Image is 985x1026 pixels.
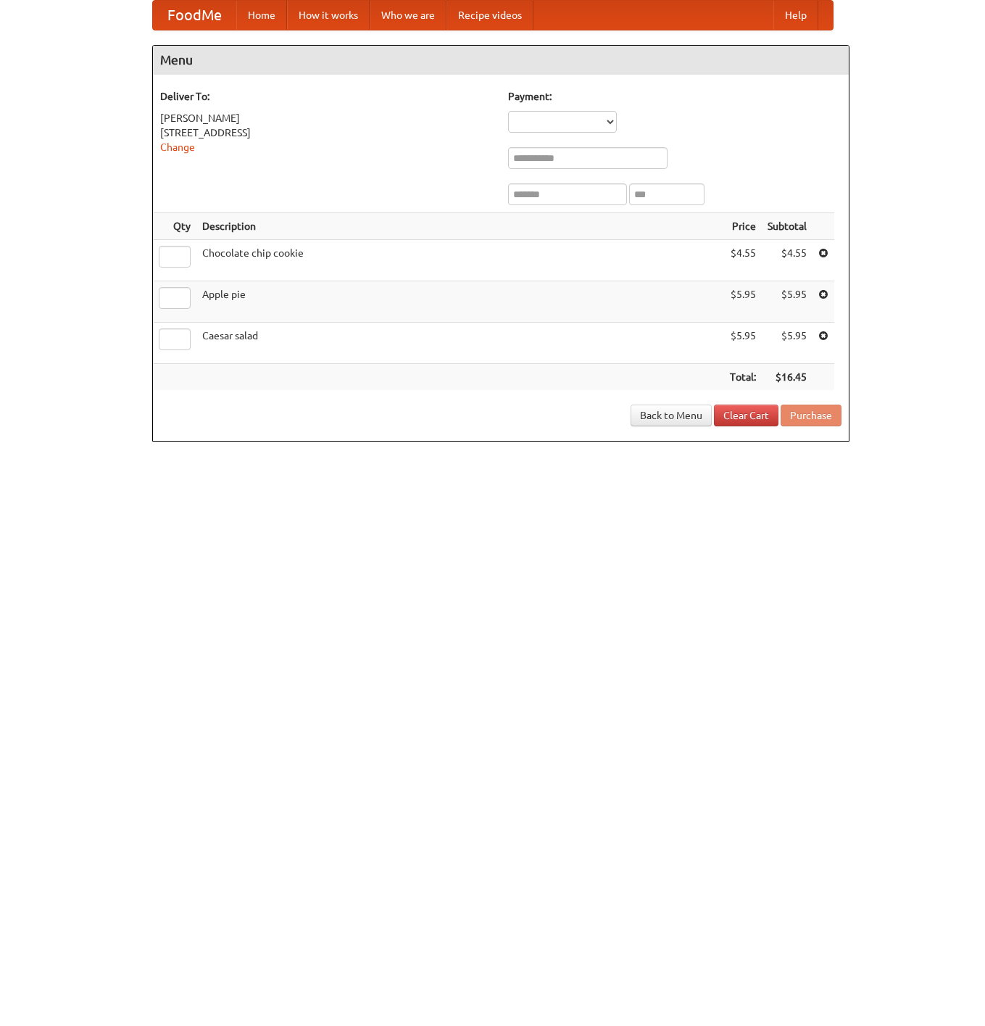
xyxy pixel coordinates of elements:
[196,240,724,281] td: Chocolate chip cookie
[762,364,812,391] th: $16.45
[196,281,724,323] td: Apple pie
[762,213,812,240] th: Subtotal
[631,405,712,426] a: Back to Menu
[762,323,812,364] td: $5.95
[762,281,812,323] td: $5.95
[160,141,195,153] a: Change
[196,323,724,364] td: Caesar salad
[781,405,841,426] button: Purchase
[724,364,762,391] th: Total:
[153,1,236,30] a: FoodMe
[287,1,370,30] a: How it works
[762,240,812,281] td: $4.55
[724,281,762,323] td: $5.95
[196,213,724,240] th: Description
[160,111,494,125] div: [PERSON_NAME]
[724,240,762,281] td: $4.55
[160,89,494,104] h5: Deliver To:
[153,213,196,240] th: Qty
[153,46,849,75] h4: Menu
[446,1,533,30] a: Recipe videos
[508,89,841,104] h5: Payment:
[714,405,778,426] a: Clear Cart
[236,1,287,30] a: Home
[160,125,494,140] div: [STREET_ADDRESS]
[773,1,818,30] a: Help
[724,323,762,364] td: $5.95
[724,213,762,240] th: Price
[370,1,446,30] a: Who we are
